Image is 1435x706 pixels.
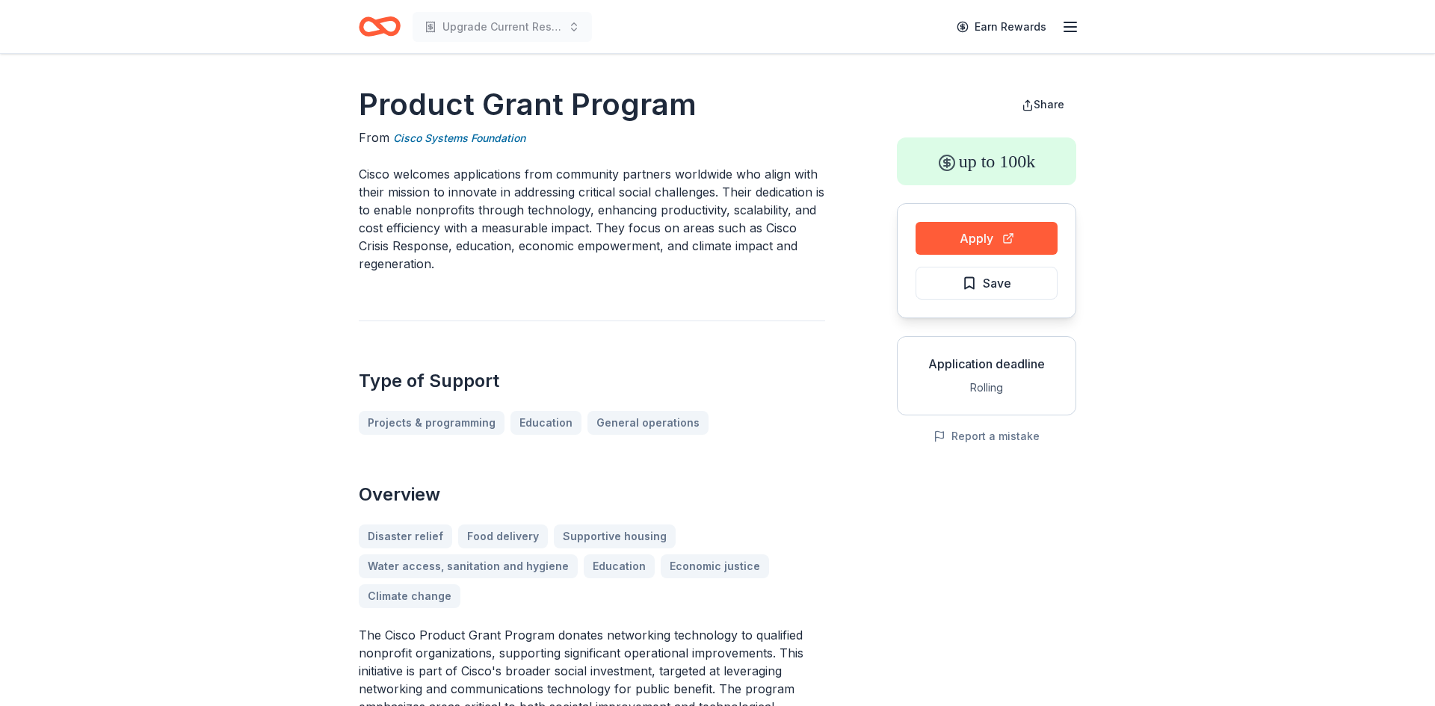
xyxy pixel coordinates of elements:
[587,411,709,435] a: General operations
[359,483,825,507] h2: Overview
[1034,98,1064,111] span: Share
[359,84,825,126] h1: Product Grant Program
[897,137,1076,185] div: up to 100k
[510,411,581,435] a: Education
[910,379,1064,397] div: Rolling
[933,427,1040,445] button: Report a mistake
[393,129,525,147] a: Cisco Systems Foundation
[916,267,1058,300] button: Save
[359,369,825,393] h2: Type of Support
[359,128,825,147] div: From
[910,355,1064,373] div: Application deadline
[983,273,1011,293] span: Save
[948,13,1055,40] a: Earn Rewards
[359,165,825,273] p: Cisco welcomes applications from community partners worldwide who align with their mission to inn...
[359,411,504,435] a: Projects & programming
[442,18,562,36] span: Upgrade Current Rescue Toosl
[916,222,1058,255] button: Apply
[413,12,592,42] button: Upgrade Current Rescue Toosl
[1010,90,1076,120] button: Share
[359,9,401,44] a: Home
